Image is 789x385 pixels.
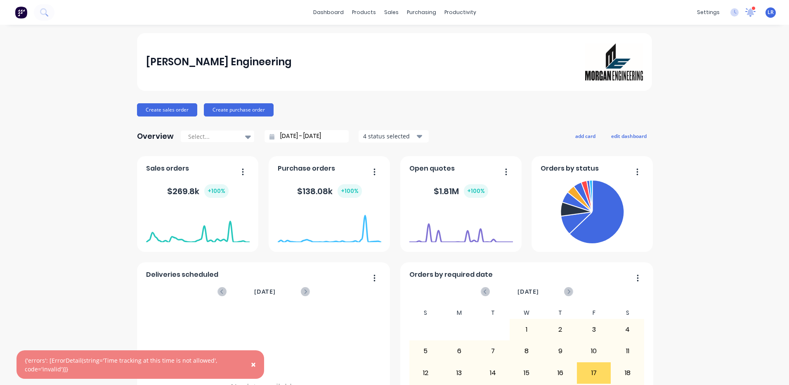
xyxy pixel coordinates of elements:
[243,355,264,375] button: Close
[510,319,543,340] div: 1
[570,131,601,141] button: add card
[577,307,611,319] div: F
[693,6,724,19] div: settings
[204,184,229,198] div: + 100 %
[409,270,493,280] span: Orders by required date
[278,164,335,173] span: Purchase orders
[611,341,644,361] div: 11
[464,184,488,198] div: + 100 %
[403,6,440,19] div: purchasing
[544,319,577,340] div: 2
[338,184,362,198] div: + 100 %
[577,319,610,340] div: 3
[167,184,229,198] div: $ 269.8k
[409,363,442,383] div: 12
[137,128,174,145] div: Overview
[606,131,652,141] button: edit dashboard
[443,341,476,361] div: 6
[146,54,292,70] div: [PERSON_NAME] Engineering
[585,43,643,81] img: Morgan Engineering
[15,6,27,19] img: Factory
[251,359,256,370] span: ×
[363,132,415,140] div: 4 status selected
[380,6,403,19] div: sales
[510,307,543,319] div: W
[146,164,189,173] span: Sales orders
[477,341,510,361] div: 7
[137,103,197,116] button: Create sales order
[309,6,348,19] a: dashboard
[517,287,539,296] span: [DATE]
[348,6,380,19] div: products
[359,130,429,143] button: 4 status selected
[611,363,644,383] div: 18
[409,164,455,173] span: Open quotes
[611,319,644,340] div: 4
[440,6,480,19] div: productivity
[541,164,599,173] span: Orders by status
[476,307,510,319] div: T
[409,341,442,361] div: 5
[442,307,476,319] div: M
[297,184,362,198] div: $ 138.08k
[577,363,610,383] div: 17
[544,341,577,361] div: 9
[477,363,510,383] div: 14
[577,341,610,361] div: 10
[544,363,577,383] div: 16
[543,307,577,319] div: T
[25,356,239,373] div: {'errors': [ErrorDetail(string='Time tracking at this time is not allowed', code='invalid')]}
[254,287,276,296] span: [DATE]
[510,363,543,383] div: 15
[768,9,774,16] span: LR
[443,363,476,383] div: 13
[204,103,274,116] button: Create purchase order
[409,307,443,319] div: S
[510,341,543,361] div: 8
[611,307,645,319] div: S
[434,184,488,198] div: $ 1.81M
